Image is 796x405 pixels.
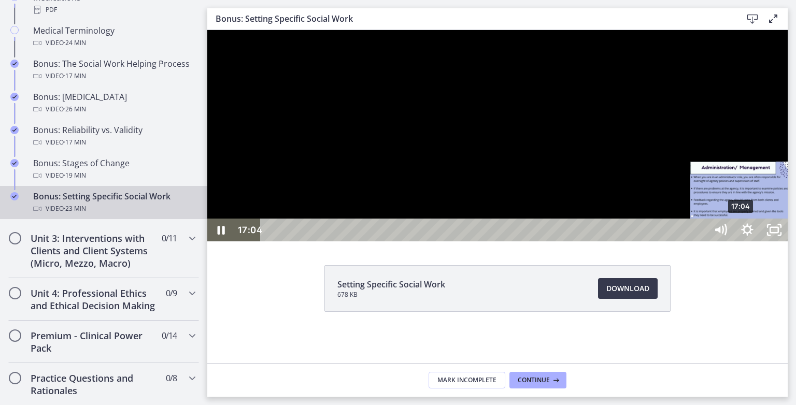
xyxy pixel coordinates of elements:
span: Continue [518,376,550,384]
button: Unfullscreen [553,189,580,211]
i: Completed [10,60,19,68]
span: 0 / 9 [166,287,177,299]
i: Completed [10,192,19,200]
span: · 17 min [64,70,86,82]
h2: Unit 3: Interventions with Clients and Client Systems (Micro, Mezzo, Macro) [31,232,157,269]
div: Video [33,136,195,149]
button: Continue [509,372,566,388]
h2: Unit 4: Professional Ethics and Ethical Decision Making [31,287,157,312]
span: · 17 min [64,136,86,149]
div: Bonus: Stages of Change [33,157,195,182]
div: Bonus: [MEDICAL_DATA] [33,91,195,115]
span: Mark Incomplete [437,376,496,384]
h3: Bonus: Setting Specific Social Work [216,12,726,25]
iframe: Video Lesson [207,30,788,241]
div: Bonus: The Social Work Helping Process [33,57,195,82]
div: Bonus: Setting Specific Social Work [33,190,195,215]
span: · 19 min [64,169,86,182]
button: Mark Incomplete [429,372,505,388]
h2: Practice Questions and Rationales [31,372,157,397]
h2: Premium - Clinical Power Pack [31,329,157,354]
div: Video [33,169,195,182]
span: · 24 min [64,37,86,49]
span: 678 KB [337,291,445,299]
button: Show settings menu [527,189,553,211]
span: · 26 min [64,103,86,115]
div: Video [33,70,195,82]
div: PDF [33,4,195,16]
i: Completed [10,159,19,167]
span: 0 / 11 [162,232,177,244]
span: Setting Specific Social Work [337,278,445,291]
div: Medical Terminology [33,24,195,49]
div: Video [33,202,195,215]
span: Download [606,282,649,295]
span: 0 / 14 [162,329,177,342]
span: · 23 min [64,202,86,215]
i: Completed [10,126,19,134]
div: Video [33,103,195,115]
i: Completed [10,93,19,101]
button: Mute [500,189,527,211]
span: 0 / 8 [166,372,177,384]
div: Video [33,37,195,49]
div: Bonus: Reliability vs. Validity [33,124,195,149]
a: Download [598,278,658,299]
